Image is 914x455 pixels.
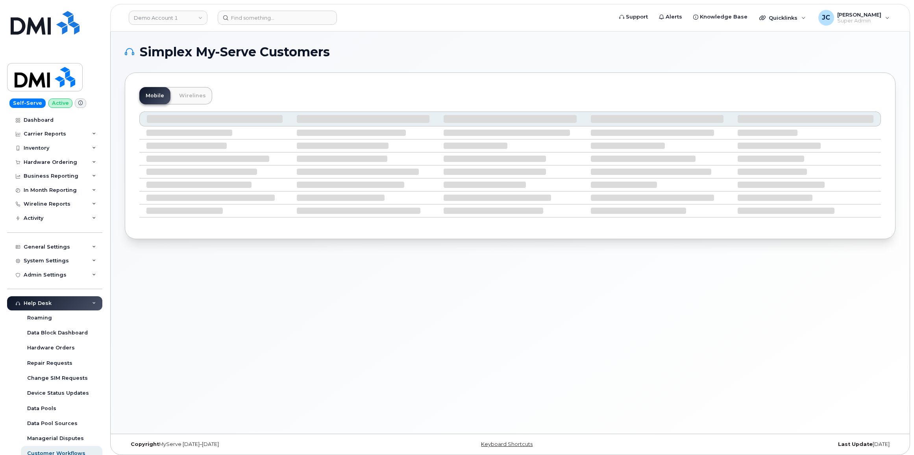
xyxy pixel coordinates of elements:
div: [DATE] [638,441,895,448]
span: Simplex My-Serve Customers [140,46,330,58]
a: Wirelines [173,87,212,104]
a: Mobile [139,87,170,104]
div: MyServe [DATE]–[DATE] [125,441,382,448]
a: Keyboard Shortcuts [481,441,533,447]
strong: Copyright [131,441,159,447]
strong: Last Update [838,441,873,447]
